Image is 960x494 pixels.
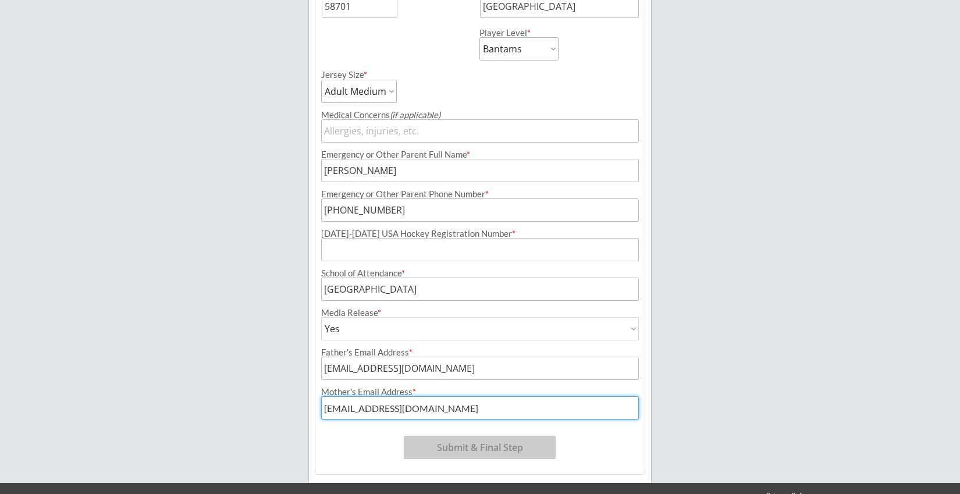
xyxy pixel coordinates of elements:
[321,111,639,119] div: Medical Concerns
[321,269,639,278] div: School of Attendance
[321,229,639,238] div: [DATE]-[DATE] USA Hockey Registration Number
[321,70,381,79] div: Jersey Size
[390,109,440,120] em: (if applicable)
[321,119,639,143] input: Allergies, injuries, etc.
[479,29,559,37] div: Player Level
[404,436,556,459] button: Submit & Final Step
[321,348,639,357] div: Father's Email Address
[321,150,639,159] div: Emergency or Other Parent Full Name
[321,190,639,198] div: Emergency or Other Parent Phone Number
[321,308,639,317] div: Media Release
[321,388,639,396] div: Mother's Email Address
